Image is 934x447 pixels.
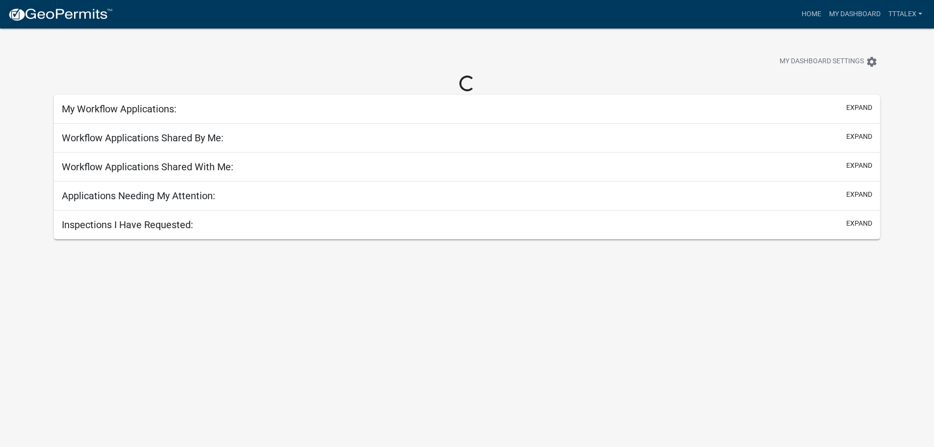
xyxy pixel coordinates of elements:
span: My Dashboard Settings [780,56,864,68]
button: expand [846,103,872,113]
button: expand [846,131,872,142]
a: My Dashboard [825,5,884,24]
h5: Workflow Applications Shared With Me: [62,161,233,173]
h5: My Workflow Applications: [62,103,177,115]
a: Home [798,5,825,24]
h5: Applications Needing My Attention: [62,190,215,202]
a: TTTAlex [884,5,926,24]
h5: Inspections I Have Requested: [62,219,193,231]
button: My Dashboard Settingssettings [772,52,885,71]
button: expand [846,218,872,229]
h5: Workflow Applications Shared By Me: [62,132,224,144]
button: expand [846,189,872,200]
i: settings [866,56,878,68]
button: expand [846,160,872,171]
